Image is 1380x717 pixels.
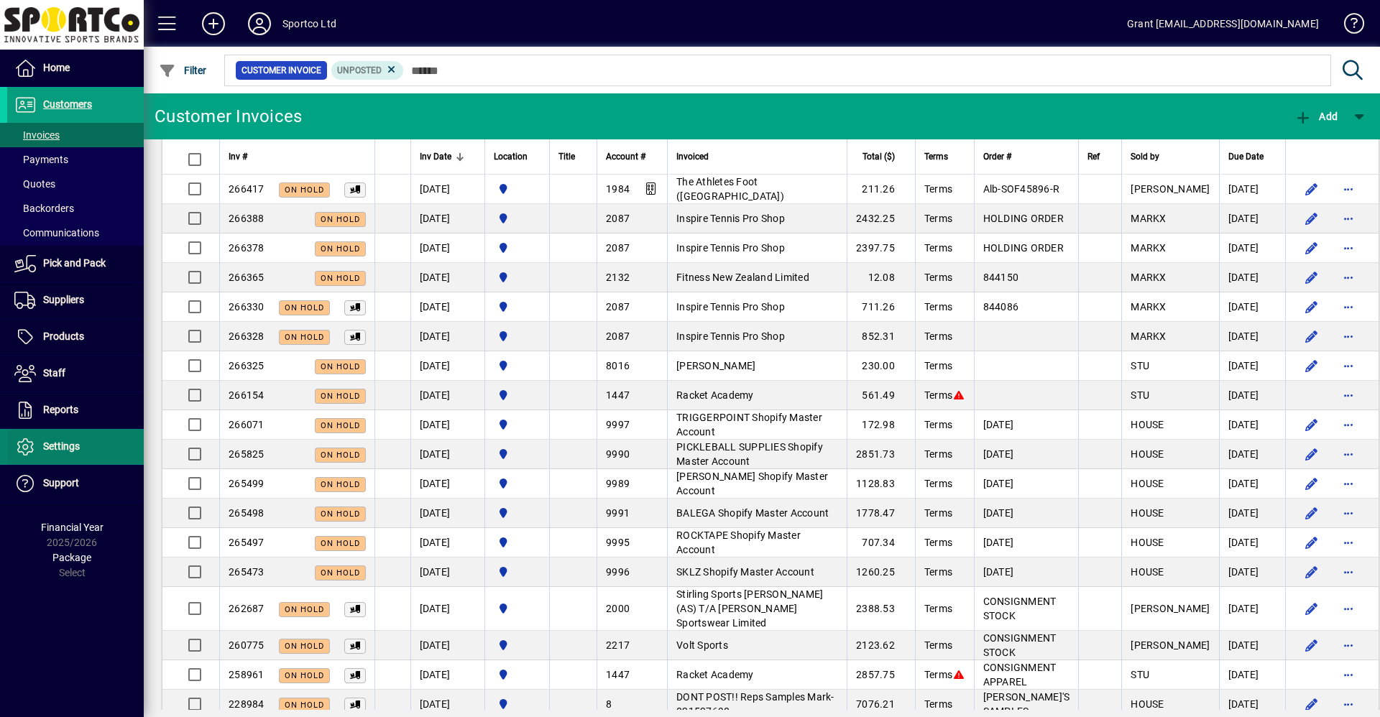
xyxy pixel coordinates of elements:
span: On hold [285,671,324,680]
span: 266365 [229,272,264,283]
span: 265499 [229,478,264,489]
button: Edit [1300,501,1323,524]
td: [DATE] [410,204,485,233]
span: Racket Academy [676,669,754,680]
span: SKLZ Shopify Master Account [676,566,814,578]
span: Terms [924,149,948,165]
button: Edit [1300,207,1323,230]
span: Sportco Ltd Warehouse [494,505,540,521]
span: [PERSON_NAME]'S SAMPLES [983,691,1070,717]
span: 265497 [229,537,264,548]
td: [DATE] [410,587,485,631]
td: [DATE] [1219,631,1285,660]
span: 1447 [606,389,630,401]
button: More options [1338,325,1361,348]
a: Reports [7,392,144,428]
td: [DATE] [410,660,485,690]
div: Title [558,149,588,165]
span: Pick and Pack [43,257,106,269]
a: Home [7,50,144,86]
button: More options [1338,443,1361,466]
button: Edit [1300,177,1323,200]
span: STU [1131,360,1149,371]
div: Sold by [1131,149,1210,165]
td: [DATE] [1219,322,1285,351]
span: CONSIGNMENT STOCK [983,632,1057,658]
span: Terms [924,213,952,224]
span: HOUSE [1131,478,1164,489]
button: More options [1338,177,1361,200]
span: Alb-SOF45896-R [983,183,1060,195]
a: Backorders [7,196,144,221]
span: On hold [321,450,360,460]
span: [PERSON_NAME] [1131,639,1210,651]
td: [DATE] [1219,410,1285,440]
td: 172.98 [847,410,915,440]
td: [DATE] [410,233,485,263]
span: Fitness New Zealand Limited [676,272,809,283]
span: Terms [924,389,952,401]
button: Filter [155,57,211,83]
span: 844086 [983,301,1019,313]
td: [DATE] [1219,381,1285,410]
div: Inv # [229,149,366,165]
button: More options [1338,413,1361,436]
td: [DATE] [1219,233,1285,263]
td: [DATE] [1219,528,1285,558]
span: MARKX [1131,330,1166,342]
span: On hold [321,362,360,371]
span: ROCKTAPE Shopify Master Account [676,529,801,555]
td: [DATE] [410,528,485,558]
span: On hold [321,421,360,430]
span: STU [1131,389,1149,401]
span: On hold [285,642,324,651]
span: 266328 [229,330,264,342]
span: Location [494,149,528,165]
span: Sportco Ltd Warehouse [494,637,540,653]
td: 1260.25 [847,558,915,587]
span: Sportco Ltd Warehouse [494,601,540,616]
td: [DATE] [1219,204,1285,233]
span: Suppliers [43,294,84,305]
span: Sportco Ltd Warehouse [494,387,540,403]
span: Customer Invoice [241,63,321,78]
span: On hold [321,568,360,578]
span: 9991 [606,507,630,519]
a: Products [7,319,144,355]
span: Sportco Ltd Warehouse [494,328,540,344]
button: Add [1291,103,1341,129]
td: [DATE] [1219,558,1285,587]
span: HOUSE [1131,448,1164,460]
span: Backorders [14,203,74,214]
span: 260775 [229,639,264,651]
span: Terms [924,448,952,460]
span: 266388 [229,213,264,224]
td: 2397.75 [847,233,915,263]
span: DONT POST!! Reps Samples Mark-021527698 [676,691,834,717]
span: Terms [924,507,952,519]
button: Edit [1300,472,1323,495]
span: On hold [321,274,360,283]
td: [DATE] [1219,263,1285,292]
span: Stirling Sports [PERSON_NAME] (AS) T/A [PERSON_NAME] Sportswear Limited [676,588,823,629]
a: Support [7,466,144,501]
button: More options [1338,266,1361,289]
span: Volt Sports [676,639,728,651]
span: Sportco Ltd Warehouse [494,269,540,285]
span: 266330 [229,301,264,313]
span: Home [43,62,70,73]
td: [DATE] [1219,440,1285,469]
span: HOUSE [1131,537,1164,548]
button: More options [1338,597,1361,620]
span: Terms [924,360,952,371]
span: MARKX [1131,301,1166,313]
mat-chip: Customer Invoice Status: Unposted [331,61,404,80]
span: Due Date [1228,149,1264,165]
td: 707.34 [847,528,915,558]
button: Edit [1300,443,1323,466]
span: Terms [924,669,952,680]
span: Sportco Ltd Warehouse [494,564,540,580]
span: Sportco Ltd Warehouse [494,299,540,315]
span: On hold [321,244,360,254]
a: Pick and Pack [7,246,144,282]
